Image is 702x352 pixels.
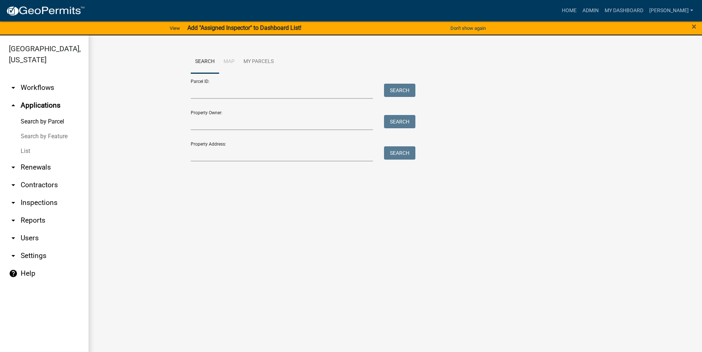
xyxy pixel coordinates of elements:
[9,251,18,260] i: arrow_drop_down
[447,22,489,34] button: Don't show again
[384,115,415,128] button: Search
[191,50,219,74] a: Search
[9,198,18,207] i: arrow_drop_down
[187,24,301,31] strong: Add "Assigned Inspector" to Dashboard List!
[646,4,696,18] a: [PERSON_NAME]
[384,84,415,97] button: Search
[9,163,18,172] i: arrow_drop_down
[9,83,18,92] i: arrow_drop_down
[167,22,183,34] a: View
[384,146,415,160] button: Search
[9,216,18,225] i: arrow_drop_down
[559,4,580,18] a: Home
[9,234,18,243] i: arrow_drop_down
[602,4,646,18] a: My Dashboard
[692,21,696,32] span: ×
[580,4,602,18] a: Admin
[692,22,696,31] button: Close
[9,181,18,189] i: arrow_drop_down
[9,101,18,110] i: arrow_drop_up
[239,50,278,74] a: My Parcels
[9,269,18,278] i: help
